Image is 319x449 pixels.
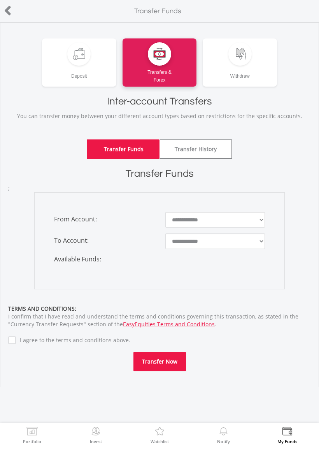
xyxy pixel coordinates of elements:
label: Portfolio [23,439,41,444]
p: You can transfer money between your different account types based on restrictions for the specifi... [8,112,311,120]
a: My Funds [277,427,297,444]
form: ; [8,184,311,371]
a: Withdraw [203,38,277,87]
label: Invest [90,439,102,444]
a: EasyEquities Terms and Conditions [123,320,215,328]
h1: Inter-account Transfers [8,94,311,108]
a: Notify [217,427,230,444]
label: Notify [217,439,230,444]
h1: Transfer Funds [8,167,311,181]
label: Watchlist [151,439,169,444]
a: Transfer History [159,139,232,159]
img: View Funds [281,427,293,438]
img: View Notifications [217,427,230,438]
a: Invest [90,427,102,444]
img: View Portfolio [26,427,38,438]
div: Withdraw [203,66,277,80]
img: Invest Now [90,427,102,438]
label: Transfer Funds [134,6,181,16]
a: Transfers &Forex [123,38,197,87]
span: To Account: [48,233,159,247]
div: I confirm that I have read and understand the terms and conditions governing this transaction, as... [8,305,311,328]
a: Watchlist [151,427,169,444]
label: My Funds [277,439,297,444]
a: Deposit [42,38,116,87]
span: Available Funds: [48,255,159,264]
a: Portfolio [23,427,41,444]
span: From Account: [48,212,159,226]
div: Transfers & Forex [123,66,197,84]
button: Transfer Now [133,352,186,371]
div: Deposit [42,66,116,80]
div: TERMS AND CONDITIONS: [8,305,311,313]
a: Transfer Funds [87,139,159,159]
label: I agree to the terms and conditions above. [16,336,130,344]
img: Watchlist [154,427,166,438]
